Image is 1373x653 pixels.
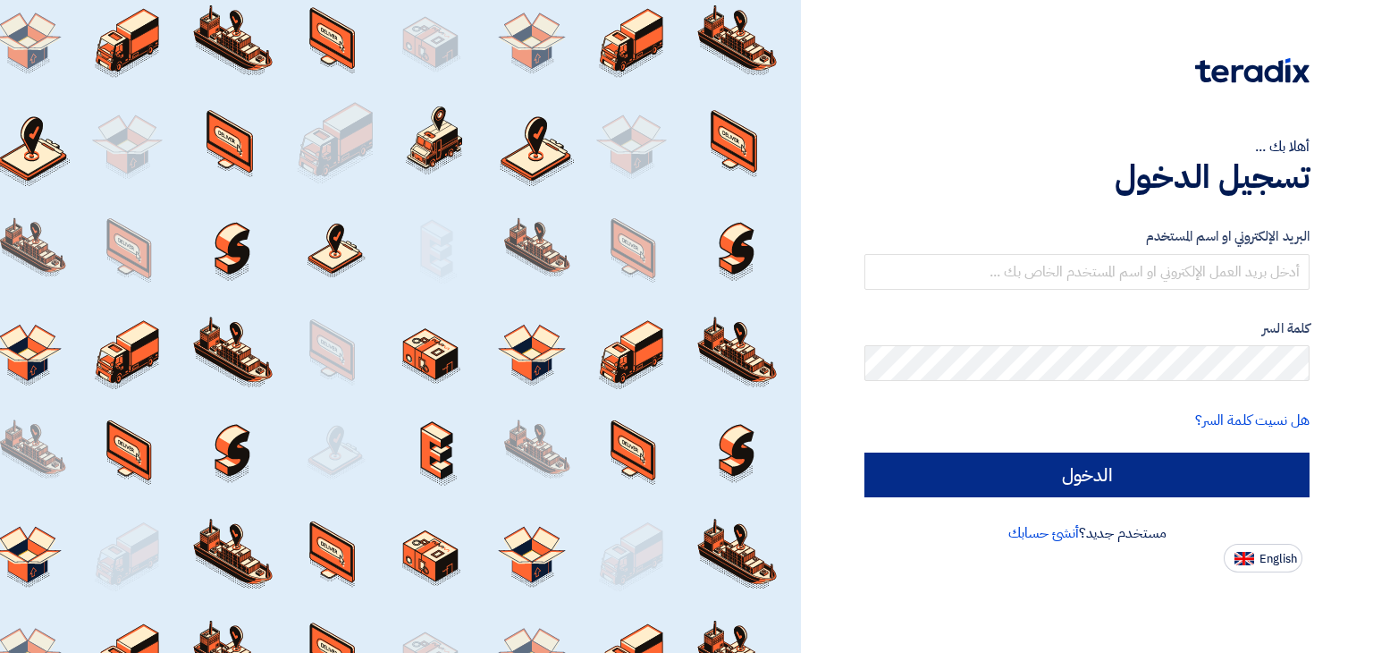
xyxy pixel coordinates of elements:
[1195,58,1310,83] img: Teradix logo
[1259,553,1297,565] span: English
[864,157,1310,197] h1: تسجيل الدخول
[1234,552,1254,565] img: en-US.png
[864,136,1310,157] div: أهلا بك ...
[1224,544,1302,572] button: English
[864,453,1310,497] input: الدخول
[864,318,1310,339] label: كلمة السر
[864,226,1310,247] label: البريد الإلكتروني او اسم المستخدم
[864,254,1310,290] input: أدخل بريد العمل الإلكتروني او اسم المستخدم الخاص بك ...
[1195,410,1310,431] a: هل نسيت كلمة السر؟
[1008,522,1079,544] a: أنشئ حسابك
[864,522,1310,544] div: مستخدم جديد؟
